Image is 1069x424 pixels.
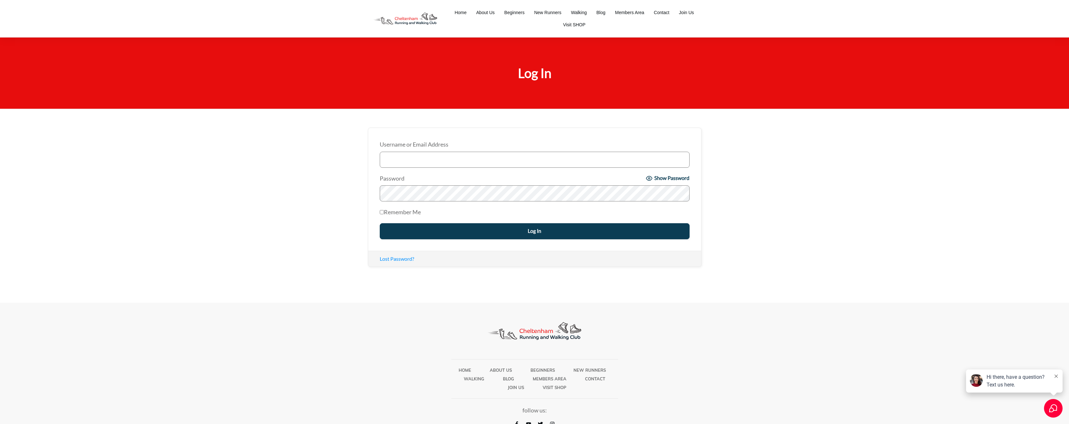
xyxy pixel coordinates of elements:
[503,375,514,383] a: Blog
[380,140,690,150] label: Username or Email Address
[654,8,669,17] a: Contact
[380,210,384,214] input: Remember Me
[476,8,495,17] a: About Us
[380,174,644,184] label: Password
[459,366,471,374] a: Home
[508,383,524,392] a: Join Us
[368,405,701,416] p: follow us:
[615,8,644,17] a: Members Area
[518,65,551,81] span: Log In
[380,256,414,262] a: Lost Password?
[380,223,690,239] input: Log In
[573,366,606,374] a: New Runners
[530,366,555,374] a: Beginners
[464,375,484,383] a: Walking
[646,175,690,182] button: Show Password
[679,8,694,17] a: Join Us
[597,8,606,17] a: Blog
[585,375,605,383] a: Contact
[533,375,566,383] a: Members Area
[454,8,466,17] a: Home
[571,8,587,17] a: Walking
[563,20,586,29] a: Visit SHOP
[534,8,561,17] a: New Runners
[368,8,443,30] img: Decathlon
[380,207,421,217] label: Remember Me
[504,8,524,17] a: Beginners
[543,383,566,392] a: Visit SHOP
[490,366,512,374] a: About Us
[654,176,690,181] span: Show Password
[480,316,589,347] img: Decathlon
